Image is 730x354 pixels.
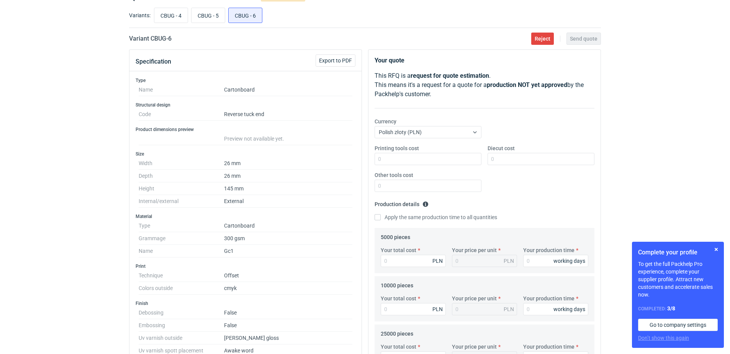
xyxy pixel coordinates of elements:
[136,151,355,157] h3: Size
[638,305,718,313] div: Completed:
[570,36,597,41] span: Send quote
[452,343,497,351] label: Your price per unit
[136,77,355,84] h3: Type
[224,108,352,121] dd: Reverse tuck end
[638,260,718,298] p: To get the full Packhelp Pro experience, complete your supplier profile. Attract new customers an...
[375,213,497,221] label: Apply the same production time to all quantities
[375,144,419,152] label: Printing tools cost
[535,36,550,41] span: Reject
[224,170,352,182] dd: 26 mm
[375,171,413,179] label: Other tools cost
[452,295,497,302] label: Your price per unit
[638,248,718,257] h1: Complete your profile
[139,269,224,282] dt: Technique
[452,246,497,254] label: Your price per unit
[319,58,352,63] span: Export to PDF
[139,220,224,232] dt: Type
[375,118,396,125] label: Currency
[139,182,224,195] dt: Height
[487,81,567,88] strong: production NOT yet approved
[381,255,446,267] input: 0
[432,257,443,265] div: PLN
[224,182,352,195] dd: 145 mm
[224,84,352,96] dd: Cartonboard
[523,246,575,254] label: Your production time
[136,102,355,108] h3: Structural design
[139,170,224,182] dt: Depth
[129,11,151,19] label: Variants:
[139,332,224,344] dt: Uv varnish outside
[375,57,404,64] strong: Your quote
[136,263,355,269] h3: Print
[553,305,585,313] div: working days
[154,8,188,23] label: CBUG - 4
[381,231,410,240] legend: 5000 pieces
[136,300,355,306] h3: Finish
[381,295,416,302] label: Your total cost
[379,129,422,135] span: Polish złoty (PLN)
[381,343,416,351] label: Your total cost
[638,319,718,331] a: Go to company settings
[191,8,225,23] label: CBUG - 5
[411,72,489,79] strong: request for quote estimation
[224,220,352,232] dd: Cartonboard
[224,245,352,257] dd: Gc1
[375,180,481,192] input: 0
[136,213,355,220] h3: Material
[381,246,416,254] label: Your total cost
[139,108,224,121] dt: Code
[531,33,554,45] button: Reject
[224,282,352,295] dd: cmyk
[224,232,352,245] dd: 300 gsm
[224,269,352,282] dd: Offset
[136,126,355,133] h3: Product dimensions preview
[129,34,172,43] h2: Variant CBUG - 6
[136,52,171,71] button: Specification
[224,157,352,170] dd: 26 mm
[375,153,481,165] input: 0
[316,54,355,67] button: Export to PDF
[488,144,515,152] label: Diecut cost
[224,319,352,332] dd: False
[139,195,224,208] dt: Internal/external
[523,255,588,267] input: 0
[139,84,224,96] dt: Name
[228,8,262,23] label: CBUG - 6
[139,306,224,319] dt: Debossing
[523,303,588,315] input: 0
[139,282,224,295] dt: Colors outside
[224,332,352,344] dd: [PERSON_NAME] gloss
[504,305,514,313] div: PLN
[381,328,413,337] legend: 25000 pieces
[523,295,575,302] label: Your production time
[375,198,429,207] legend: Production details
[638,334,689,342] button: Don’t show this again
[566,33,601,45] button: Send quote
[139,157,224,170] dt: Width
[139,245,224,257] dt: Name
[224,306,352,319] dd: False
[224,136,284,142] span: Preview not available yet.
[488,153,594,165] input: 0
[375,71,594,99] p: This RFQ is a . This means it's a request for a quote for a by the Packhelp's customer.
[504,257,514,265] div: PLN
[432,305,443,313] div: PLN
[667,305,675,311] strong: 3 / 8
[139,319,224,332] dt: Embossing
[553,257,585,265] div: working days
[381,279,413,288] legend: 10000 pieces
[381,303,446,315] input: 0
[139,232,224,245] dt: Grammage
[523,343,575,351] label: Your production time
[224,195,352,208] dd: External
[712,245,721,254] button: Skip for now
